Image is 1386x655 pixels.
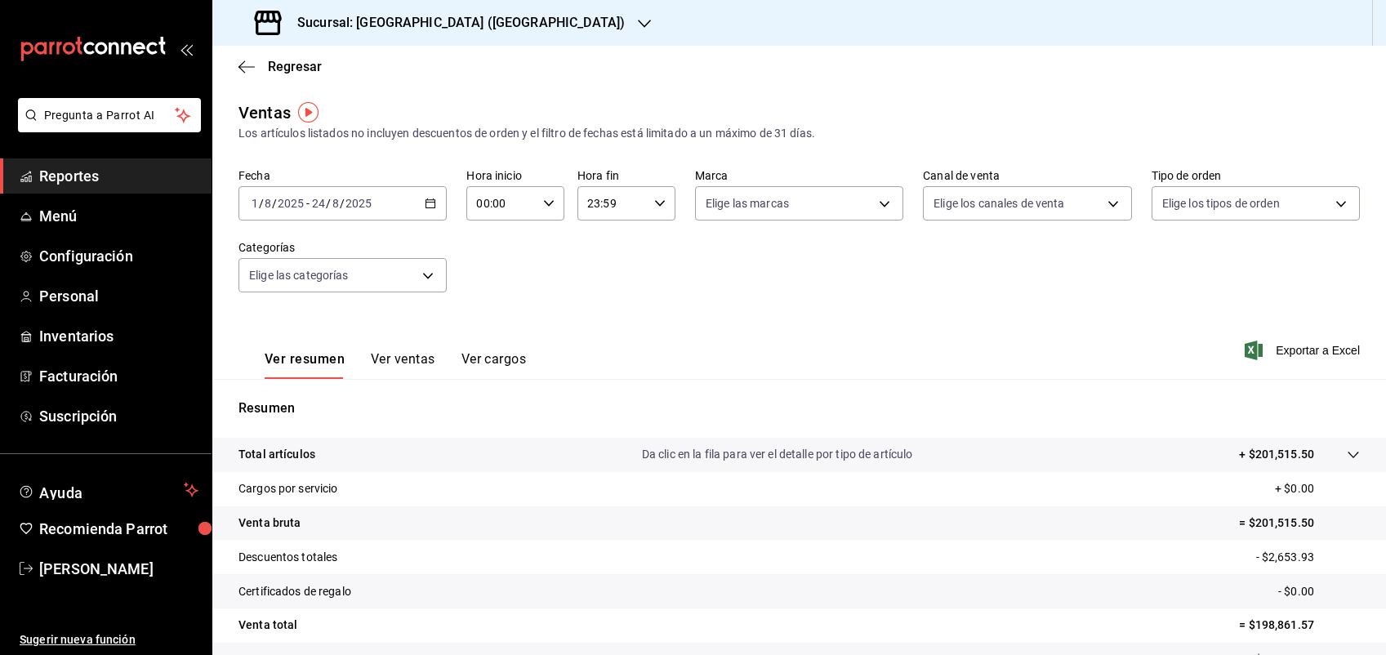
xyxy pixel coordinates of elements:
[306,197,310,210] span: -
[1162,195,1280,212] span: Elige los tipos de orden
[238,515,301,532] p: Venta bruta
[39,205,198,227] span: Menú
[265,351,345,379] button: Ver resumen
[238,549,337,566] p: Descuentos totales
[311,197,326,210] input: --
[39,365,198,387] span: Facturación
[298,102,319,123] img: Tooltip marker
[642,446,913,463] p: Da clic en la fila para ver el detalle por tipo de artículo
[238,100,291,125] div: Ventas
[577,170,675,181] label: Hora fin
[39,165,198,187] span: Reportes
[923,170,1131,181] label: Canal de venta
[39,325,198,347] span: Inventarios
[264,197,272,210] input: --
[1239,515,1360,532] p: = $201,515.50
[39,518,198,540] span: Recomienda Parrot
[706,195,789,212] span: Elige las marcas
[238,617,297,634] p: Venta total
[39,480,177,500] span: Ayuda
[340,197,345,210] span: /
[1152,170,1360,181] label: Tipo de orden
[1278,583,1360,600] p: - $0.00
[238,59,322,74] button: Regresar
[39,558,198,580] span: [PERSON_NAME]
[238,399,1360,418] p: Resumen
[249,267,349,283] span: Elige las categorías
[238,480,338,497] p: Cargos por servicio
[180,42,193,56] button: open_drawer_menu
[1256,549,1360,566] p: - $2,653.93
[238,446,315,463] p: Total artículos
[251,197,259,210] input: --
[18,98,201,132] button: Pregunta a Parrot AI
[1275,480,1360,497] p: + $0.00
[934,195,1064,212] span: Elige los canales de venta
[39,405,198,427] span: Suscripción
[332,197,340,210] input: --
[371,351,435,379] button: Ver ventas
[39,245,198,267] span: Configuración
[265,351,526,379] div: navigation tabs
[345,197,372,210] input: ----
[259,197,264,210] span: /
[695,170,903,181] label: Marca
[284,13,625,33] h3: Sucursal: [GEOGRAPHIC_DATA] ([GEOGRAPHIC_DATA])
[20,631,198,648] span: Sugerir nueva función
[1239,446,1314,463] p: + $201,515.50
[466,170,564,181] label: Hora inicio
[326,197,331,210] span: /
[238,583,351,600] p: Certificados de regalo
[1239,617,1360,634] p: = $198,861.57
[238,242,447,253] label: Categorías
[39,285,198,307] span: Personal
[1248,341,1360,360] button: Exportar a Excel
[461,351,527,379] button: Ver cargos
[272,197,277,210] span: /
[277,197,305,210] input: ----
[44,107,176,124] span: Pregunta a Parrot AI
[238,125,1360,142] div: Los artículos listados no incluyen descuentos de orden y el filtro de fechas está limitado a un m...
[268,59,322,74] span: Regresar
[11,118,201,136] a: Pregunta a Parrot AI
[238,170,447,181] label: Fecha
